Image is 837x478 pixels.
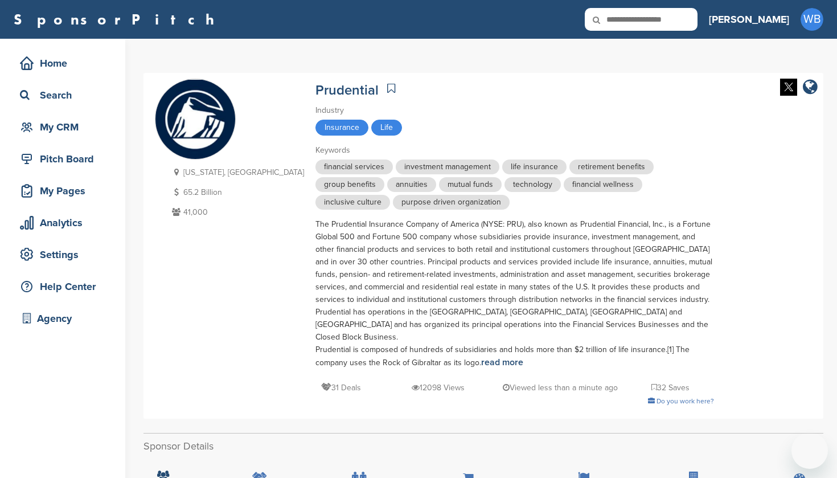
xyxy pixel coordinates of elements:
[169,165,304,179] p: [US_STATE], [GEOGRAPHIC_DATA]
[315,82,379,99] a: Prudential
[315,195,390,210] span: inclusive culture
[11,178,114,204] a: My Pages
[396,160,499,174] span: investment management
[504,177,561,192] span: technology
[11,210,114,236] a: Analytics
[481,357,523,368] a: read more
[11,146,114,172] a: Pitch Board
[709,11,789,27] h3: [PERSON_NAME]
[648,397,714,405] a: Do you work here?
[155,80,235,160] img: Sponsorpitch & Prudential
[14,12,221,27] a: SponsorPitch
[169,205,304,219] p: 41,000
[315,144,714,157] div: Keywords
[11,82,114,108] a: Search
[393,195,510,210] span: purpose driven organization
[17,181,114,201] div: My Pages
[17,213,114,233] div: Analytics
[17,149,114,169] div: Pitch Board
[709,7,789,32] a: [PERSON_NAME]
[169,185,304,199] p: 65.2 Billion
[143,439,823,454] h2: Sponsor Details
[315,218,714,369] div: The Prudential Insurance Company of America (NYSE: PRU), also known as Prudential Financial, Inc....
[502,160,567,174] span: life insurance
[315,120,368,136] span: Insurance
[315,160,393,174] span: financial services
[801,8,823,31] span: WB
[657,397,714,405] span: Do you work here?
[321,381,361,395] p: 31 Deals
[791,432,828,469] iframe: Button to launch messaging window
[11,273,114,300] a: Help Center
[503,381,618,395] p: Viewed less than a minute ago
[803,79,818,97] a: company link
[17,244,114,265] div: Settings
[564,177,642,192] span: financial wellness
[11,50,114,76] a: Home
[17,117,114,137] div: My CRM
[17,53,114,73] div: Home
[17,308,114,329] div: Agency
[651,381,690,395] p: 32 Saves
[315,104,714,117] div: Industry
[17,85,114,105] div: Search
[11,242,114,268] a: Settings
[412,381,465,395] p: 12098 Views
[315,177,384,192] span: group benefits
[11,305,114,332] a: Agency
[569,160,654,174] span: retirement benefits
[17,276,114,297] div: Help Center
[387,177,436,192] span: annuities
[439,177,502,192] span: mutual funds
[780,79,797,96] img: Twitter white
[11,114,114,140] a: My CRM
[371,120,402,136] span: Life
